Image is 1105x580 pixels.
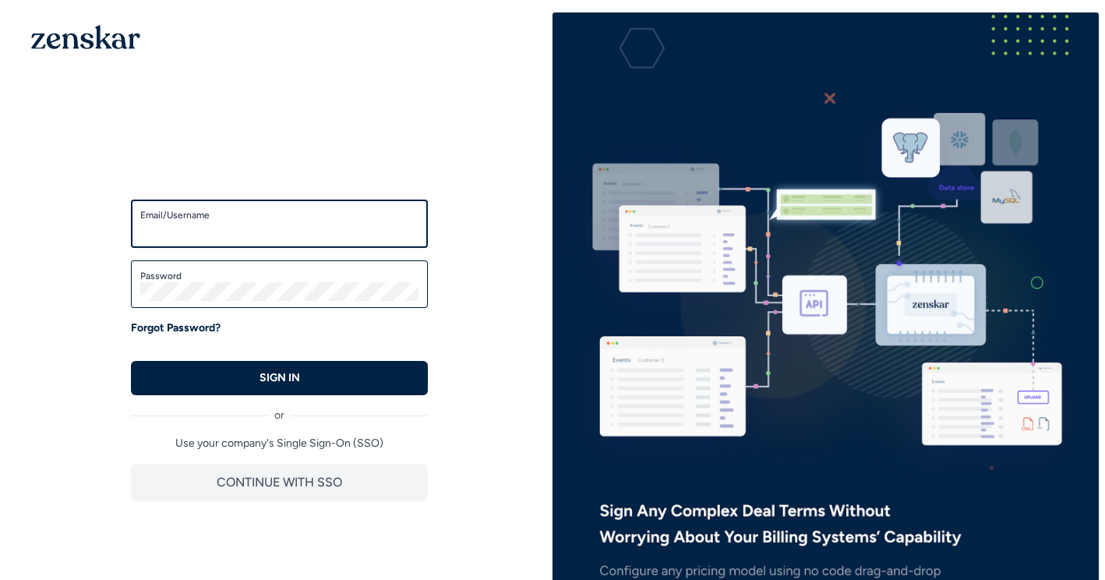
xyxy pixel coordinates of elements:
[131,395,428,423] div: or
[31,25,140,49] img: 1OGAJ2xQqyY4LXKgY66KYq0eOWRCkrZdAb3gUhuVAqdWPZE9SRJmCz+oDMSn4zDLXe31Ii730ItAGKgCKgCCgCikA4Av8PJUP...
[259,370,300,386] p: SIGN IN
[131,464,428,501] button: CONTINUE WITH SSO
[140,209,418,221] label: Email/Username
[131,436,428,451] p: Use your company's Single Sign-On (SSO)
[131,320,221,336] a: Forgot Password?
[131,361,428,395] button: SIGN IN
[140,270,418,282] label: Password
